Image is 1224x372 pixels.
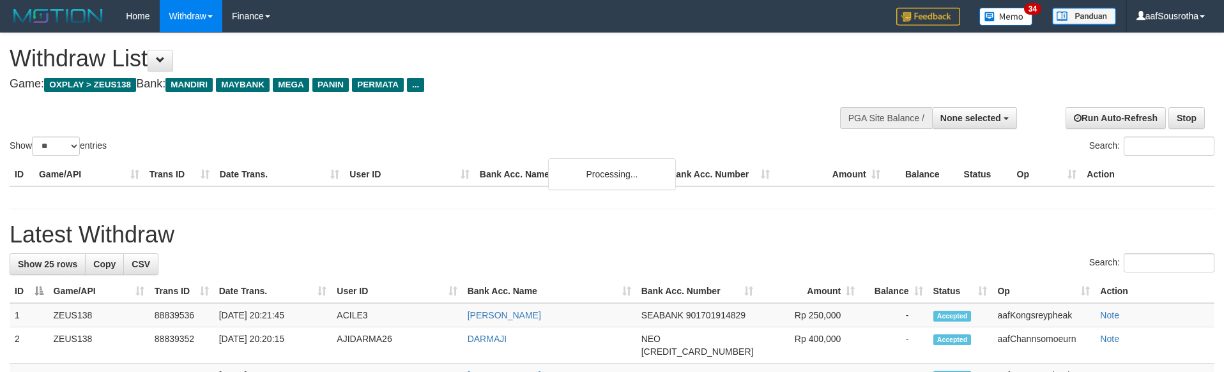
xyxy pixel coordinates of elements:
[123,253,158,275] a: CSV
[475,163,664,186] th: Bank Acc. Name
[1168,107,1205,129] a: Stop
[407,78,424,92] span: ...
[49,279,149,303] th: Game/API: activate to sort column ascending
[215,163,345,186] th: Date Trans.
[860,303,928,327] td: -
[34,163,144,186] th: Game/API
[775,163,885,186] th: Amount
[149,303,214,327] td: 88839536
[1082,163,1214,186] th: Action
[1089,253,1214,272] label: Search:
[93,259,116,269] span: Copy
[332,279,462,303] th: User ID: activate to sort column ascending
[344,163,475,186] th: User ID
[10,222,1214,248] h1: Latest Withdraw
[10,327,49,364] td: 2
[216,78,270,92] span: MAYBANK
[636,279,759,303] th: Bank Acc. Number: activate to sort column ascending
[979,8,1033,26] img: Button%20Memo.svg
[49,327,149,364] td: ZEUS138
[959,163,1012,186] th: Status
[332,327,462,364] td: AJIDARMA26
[932,107,1017,129] button: None selected
[933,334,972,345] span: Accepted
[214,279,332,303] th: Date Trans.: activate to sort column ascending
[49,303,149,327] td: ZEUS138
[10,46,803,71] h1: Withdraw List
[1066,107,1166,129] a: Run Auto-Refresh
[758,279,860,303] th: Amount: activate to sort column ascending
[860,279,928,303] th: Balance: activate to sort column ascending
[641,334,661,344] span: NEO
[1089,137,1214,156] label: Search:
[940,113,1001,123] span: None selected
[992,303,1095,327] td: aafKongsreypheak
[10,78,803,91] h4: Game: Bank:
[896,8,960,26] img: Feedback.jpg
[468,334,507,344] a: DARMAJI
[860,327,928,364] td: -
[144,163,215,186] th: Trans ID
[10,279,49,303] th: ID: activate to sort column descending
[933,311,972,322] span: Accepted
[641,346,754,357] span: Copy 5859459291049533 to clipboard
[1100,310,1119,320] a: Note
[149,327,214,364] td: 88839352
[149,279,214,303] th: Trans ID: activate to sort column ascending
[273,78,309,92] span: MEGA
[85,253,124,275] a: Copy
[132,259,150,269] span: CSV
[10,163,34,186] th: ID
[758,303,860,327] td: Rp 250,000
[548,158,676,190] div: Processing...
[468,310,541,320] a: [PERSON_NAME]
[44,78,136,92] span: OXPLAY > ZEUS138
[214,327,332,364] td: [DATE] 20:20:15
[992,279,1095,303] th: Op: activate to sort column ascending
[1124,253,1214,272] input: Search:
[10,6,107,26] img: MOTION_logo.png
[1024,3,1041,15] span: 34
[885,163,959,186] th: Balance
[312,78,349,92] span: PANIN
[840,107,932,129] div: PGA Site Balance /
[165,78,213,92] span: MANDIRI
[214,303,332,327] td: [DATE] 20:21:45
[352,78,404,92] span: PERMATA
[928,279,993,303] th: Status: activate to sort column ascending
[1100,334,1119,344] a: Note
[1124,137,1214,156] input: Search:
[1095,279,1214,303] th: Action
[32,137,80,156] select: Showentries
[1052,8,1116,25] img: panduan.png
[10,253,86,275] a: Show 25 rows
[10,303,49,327] td: 1
[641,310,684,320] span: SEABANK
[992,327,1095,364] td: aafChannsomoeurn
[332,303,462,327] td: ACILE3
[1012,163,1082,186] th: Op
[18,259,77,269] span: Show 25 rows
[463,279,636,303] th: Bank Acc. Name: activate to sort column ascending
[758,327,860,364] td: Rp 400,000
[10,137,107,156] label: Show entries
[664,163,775,186] th: Bank Acc. Number
[686,310,746,320] span: Copy 901701914829 to clipboard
